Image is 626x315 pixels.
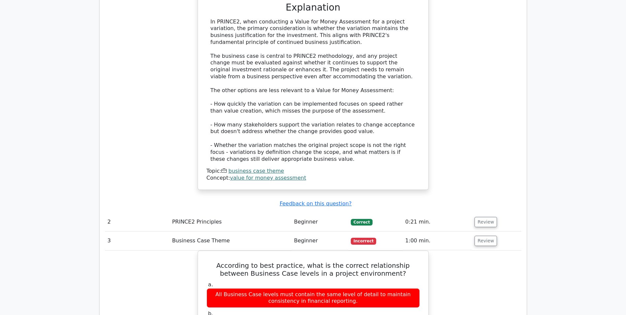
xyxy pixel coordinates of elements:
td: 1:00 min. [403,231,472,250]
div: In PRINCE2, when conducting a Value for Money Assessment for a project variation, the primary con... [211,18,416,163]
h5: According to best practice, what is the correct relationship between Business Case levels in a pr... [206,262,420,277]
td: 0:21 min. [403,213,472,231]
td: 2 [105,213,170,231]
td: Beginner [291,213,348,231]
div: Concept: [207,175,420,182]
span: a. [208,281,213,288]
td: Beginner [291,231,348,250]
a: value for money assessment [230,175,306,181]
button: Review [475,217,497,227]
div: Topic: [207,168,420,175]
span: Correct [351,219,372,226]
a: Feedback on this question? [280,200,351,207]
td: PRINCE2 Principles [169,213,291,231]
h3: Explanation [211,2,416,13]
td: Business Case Theme [169,231,291,250]
button: Review [475,236,497,246]
td: 3 [105,231,170,250]
div: All Business Case levels must contain the same level of detail to maintain consistency in financi... [207,288,420,308]
span: Incorrect [351,238,376,244]
a: business case theme [228,168,284,174]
